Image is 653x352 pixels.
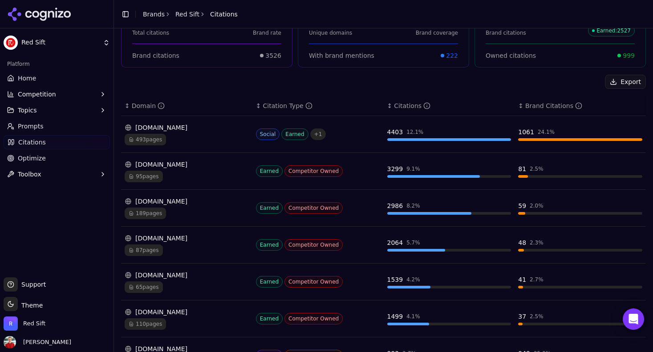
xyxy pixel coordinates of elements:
div: 5.7 % [406,239,420,246]
div: [DOMAIN_NAME] [125,234,249,243]
th: totalCitationCount [384,96,515,116]
span: Brand citations [132,51,179,60]
span: Support [18,280,46,289]
span: Social [256,128,280,140]
span: 189 pages [125,208,166,219]
span: 3526 [265,51,281,60]
div: 59 [518,201,526,210]
div: [DOMAIN_NAME] [125,271,249,280]
div: 24.1 % [538,128,555,136]
div: 41 [518,275,526,284]
button: Export [605,75,646,89]
div: Citation Type [263,101,312,110]
button: Toolbox [4,167,110,181]
span: Earned : 2527 [588,25,635,36]
span: Theme [18,302,43,309]
div: [DOMAIN_NAME] [125,160,249,169]
div: 4.2 % [406,276,420,283]
div: 2986 [387,201,403,210]
span: Competitor Owned [284,313,343,324]
div: 2064 [387,238,403,247]
div: Open Intercom Messenger [623,308,644,330]
span: Citations [18,138,46,147]
span: Home [18,74,36,83]
div: 1499 [387,312,403,321]
span: 493 pages [125,134,166,145]
span: Topics [18,106,37,115]
span: Optimize [18,154,46,163]
div: 1061 [518,128,534,136]
span: 999 [623,51,635,60]
div: 48 [518,238,526,247]
p: Brand coverage [416,29,458,36]
p: Brand citations [486,29,526,36]
a: Optimize [4,151,110,165]
span: 95 pages [125,171,163,182]
div: Domain [132,101,165,110]
div: Platform [4,57,110,71]
div: [DOMAIN_NAME] [125,308,249,316]
span: Earned [256,313,283,324]
th: domain [121,96,252,116]
span: Earned [256,202,283,214]
div: 4.1 % [406,313,420,320]
div: 4403 [387,128,403,136]
span: Prompts [18,122,44,131]
span: Competitor Owned [284,165,343,177]
div: 8.2 % [406,202,420,209]
div: ↕Citations [387,101,511,110]
a: Red Sift [175,10,199,19]
span: Red Sift [23,320,45,328]
span: Earned [256,239,283,251]
span: Toolbox [18,170,41,179]
div: 3299 [387,164,403,173]
div: ↕Citation Type [256,101,380,110]
div: 1539 [387,275,403,284]
div: Citations [394,101,430,110]
span: Competitor Owned [284,202,343,214]
span: [PERSON_NAME] [20,338,71,346]
span: 222 [446,51,458,60]
a: Citations [4,135,110,149]
p: Total citations [132,29,174,36]
th: citationTypes [252,96,384,116]
p: Brand rate [253,29,281,36]
img: Jack Lilley [4,336,16,348]
span: Red Sift [21,39,99,47]
span: Citations [210,10,238,19]
img: Red Sift [4,36,18,50]
div: 81 [518,164,526,173]
div: [DOMAIN_NAME] [125,197,249,206]
p: Unique domains [309,29,352,36]
span: Competitor Owned [284,239,343,251]
a: Brands [143,11,165,18]
div: 9.1 % [406,165,420,172]
div: ↕Brand Citations [518,101,642,110]
th: brandCitationCount [515,96,646,116]
a: Prompts [4,119,110,133]
span: Earned [256,276,283,288]
button: Open organization switcher [4,316,45,331]
span: 65 pages [125,281,163,293]
div: Brand Citations [525,101,582,110]
span: Earned [256,165,283,177]
span: Competition [18,90,56,99]
button: Open user button [4,336,71,348]
button: Competition [4,87,110,101]
span: 87 pages [125,244,163,256]
div: ↕Domain [125,101,249,110]
div: 2.3 % [530,239,543,246]
div: 2.7 % [530,276,543,283]
div: 12.1 % [406,128,423,136]
span: Earned [281,128,308,140]
div: 37 [518,312,526,321]
img: Red Sift [4,316,18,331]
button: Topics [4,103,110,117]
span: Owned citations [486,51,536,60]
span: 110 pages [125,318,166,330]
div: 2.5 % [530,313,543,320]
span: With brand mentions [309,51,374,60]
span: Competitor Owned [284,276,343,288]
div: 2.5 % [530,165,543,172]
a: Home [4,71,110,85]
